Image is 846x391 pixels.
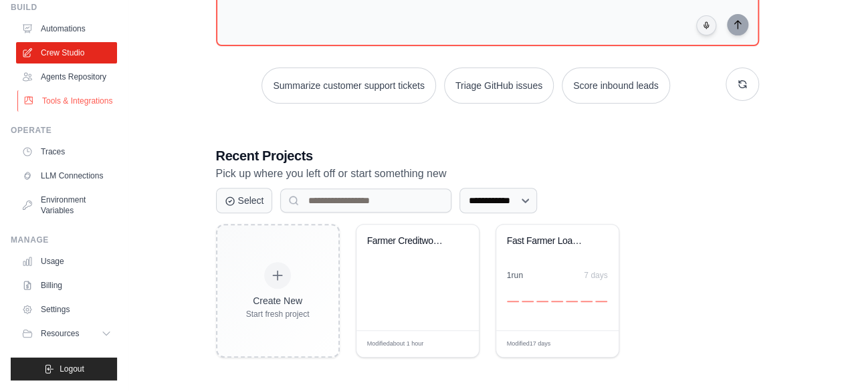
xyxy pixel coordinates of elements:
button: Resources [16,323,117,344]
a: Settings [16,299,117,320]
a: Traces [16,141,117,162]
button: Score inbound leads [562,68,670,104]
span: Edit [447,339,458,349]
div: Operate [11,125,117,136]
button: Select [216,188,273,213]
span: Resources [41,328,79,339]
div: Day 3: 0 executions [536,301,548,302]
a: Tools & Integrations [17,90,118,112]
a: Billing [16,275,117,296]
div: Activity over last 7 days [507,286,608,302]
a: Agents Repository [16,66,117,88]
div: 1 run [507,270,524,281]
div: Farmer Creditworthiness AI Assessment [367,235,448,247]
div: Create New [246,294,310,307]
a: Crew Studio [16,42,117,63]
a: LLM Connections [16,165,117,186]
a: Usage [16,251,117,272]
h3: Recent Projects [216,146,759,165]
span: Edit [587,339,598,349]
button: Click to speak your automation idea [696,15,716,35]
button: Get new suggestions [726,68,759,101]
div: 7 days [584,270,607,281]
button: Summarize customer support tickets [261,68,435,104]
div: Day 4: 0 executions [551,301,563,302]
span: Modified about 1 hour [367,340,424,349]
button: Triage GitHub issues [444,68,554,104]
div: Manage [11,235,117,245]
div: Start fresh project [246,309,310,319]
span: Logout [60,364,84,374]
a: Environment Variables [16,189,117,221]
div: Day 1: 0 executions [507,301,519,302]
div: Build [11,2,117,13]
div: Day 7: 0 executions [595,301,607,302]
div: Day 5: 0 executions [566,301,578,302]
div: Fast Farmer Loan Application - Web Forms [507,235,588,247]
button: Logout [11,358,117,380]
div: Day 2: 0 executions [522,301,534,302]
p: Pick up where you left off or start something new [216,165,759,182]
span: Modified 17 days [507,340,551,349]
a: Automations [16,18,117,39]
div: Day 6: 0 executions [580,301,593,302]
